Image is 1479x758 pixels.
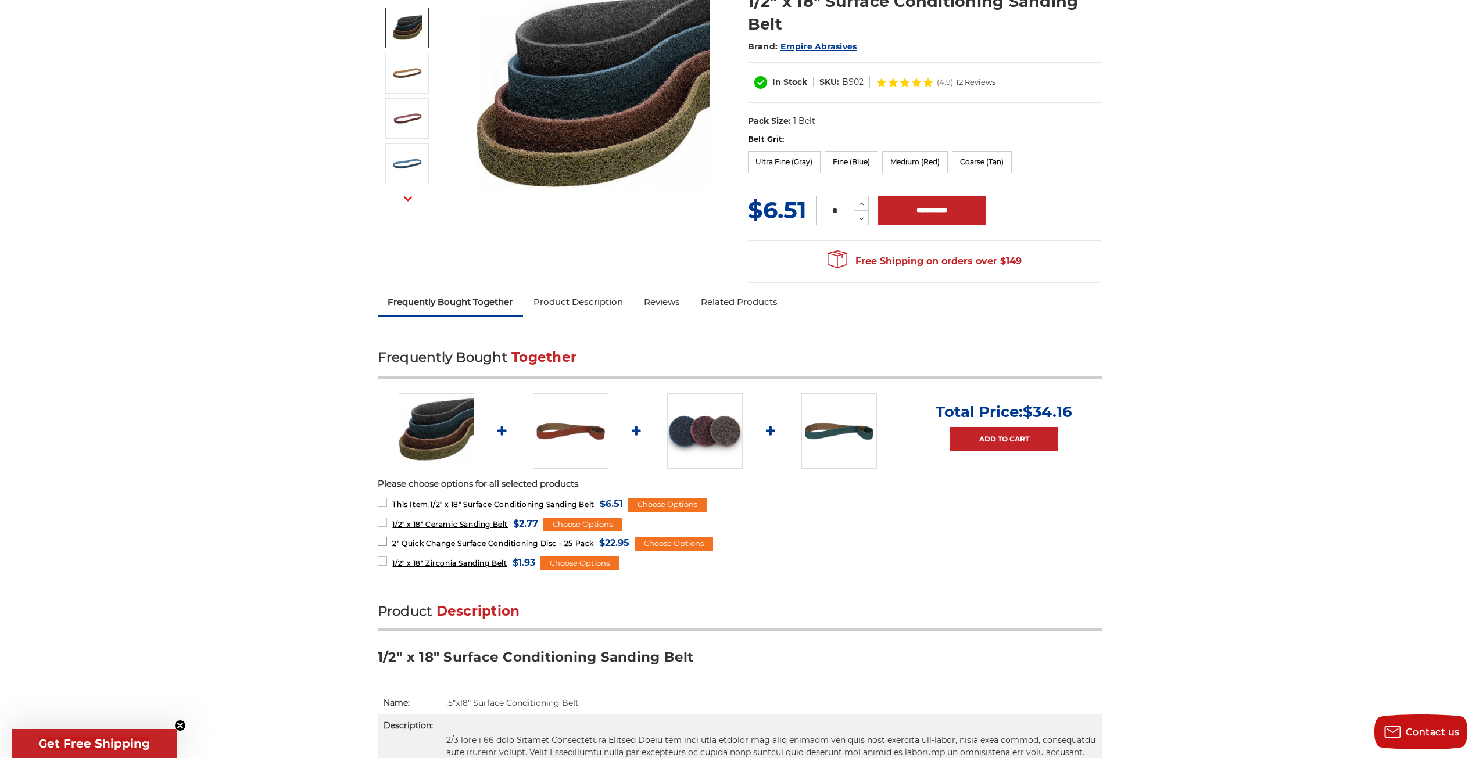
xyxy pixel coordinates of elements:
[399,393,474,469] img: Surface Conditioning Sanding Belts
[393,104,422,133] img: 1/2"x18" Medium Surface Conditioning Belt
[392,520,508,529] span: 1/2" x 18" Ceramic Sanding Belt
[956,78,995,86] span: 12 Reviews
[543,518,622,531] div: Choose Options
[936,403,1072,421] p: Total Price:
[511,349,576,365] span: Together
[393,13,422,42] img: Surface Conditioning Sanding Belts
[690,289,788,315] a: Related Products
[748,41,778,52] span: Brand:
[392,500,594,509] span: 1/2" x 18" Surface Conditioning Sanding Belt
[393,59,422,88] img: 1/2"x18" Coarse Surface Conditioning Belt
[378,477,1102,491] p: Please choose options for all selected products
[628,498,707,512] div: Choose Options
[599,535,629,551] span: $22.95
[174,720,186,731] button: Close teaser
[513,555,535,570] span: $1.93
[378,603,432,619] span: Product
[394,186,422,211] button: Next
[392,539,594,548] span: 2" Quick Change Surface Conditioning Disc - 25 Pack
[633,289,690,315] a: Reviews
[523,289,633,315] a: Product Description
[392,500,430,509] strong: This Item:
[384,720,433,731] strong: Description:
[600,496,623,512] span: $6.51
[772,77,807,87] span: In Stock
[842,76,864,88] dd: BS02
[384,698,410,708] strong: Name:
[1374,714,1467,749] button: Contact us
[748,115,791,127] dt: Pack Size:
[1023,403,1072,421] span: $34.16
[828,250,1022,273] span: Free Shipping on orders over $149
[392,559,507,567] span: 1/2" x 18" Zirconia Sanding Belt
[793,115,815,127] dd: 1 Belt
[436,603,520,619] span: Description
[819,76,839,88] dt: SKU:
[1406,727,1460,738] span: Contact us
[937,78,953,86] span: (4.9)
[393,149,422,178] img: 1/2"x18" Fine Surface Conditioning Belt
[748,134,1102,145] label: Belt Grit:
[780,41,857,52] a: Empire Abrasives
[635,537,713,551] div: Choose Options
[378,349,507,365] span: Frequently Bought
[38,737,150,750] span: Get Free Shipping
[441,692,1102,714] td: .5"x18" Surface Conditioning Belt
[950,427,1058,451] a: Add to Cart
[540,556,619,570] div: Choose Options
[748,196,807,224] span: $6.51
[12,729,177,758] div: Get Free ShippingClose teaser
[378,648,1102,674] h3: 1/2" x 18" Surface Conditioning Sanding Belt
[513,516,538,531] span: $2.77
[378,289,524,315] a: Frequently Bought Together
